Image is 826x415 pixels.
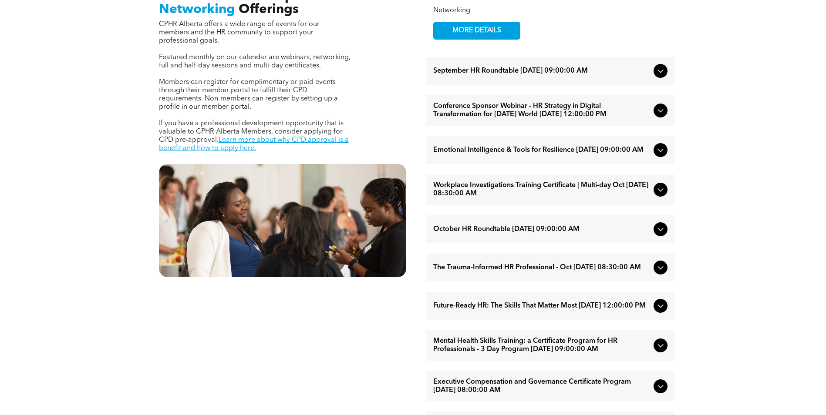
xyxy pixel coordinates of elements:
[159,21,320,44] span: CPHR Alberta offers a wide range of events for our members and the HR community to support your p...
[433,337,650,354] span: Mental Health Skills Training: a Certificate Program for HR Professionals - 3 Day Program [DATE] ...
[433,67,650,75] span: September HR Roundtable [DATE] 09:00:00 AM
[159,137,349,152] a: Learn more about why CPD approval is a benefit and how to apply here.
[433,264,650,272] span: The Trauma-Informed HR Professional - Oct [DATE] 08:30:00 AM
[159,54,351,69] span: Featured monthly on our calendar are webinars, networking, full and half-day sessions and multi-d...
[433,102,650,119] span: Conference Sponsor Webinar - HR Strategy in Digital Transformation for [DATE] World [DATE] 12:00:...
[433,146,650,154] span: Emotional Intelligence & Tools for Resilience [DATE] 09:00:00 AM
[433,225,650,234] span: October HR Roundtable [DATE] 09:00:00 AM
[159,120,344,144] span: If you have a professional development opportunity that is valuable to CPHR Alberta Members, cons...
[442,22,511,39] span: MORE DETAILS
[433,302,650,310] span: Future-Ready HR: The Skills That Matter Most [DATE] 12:00:00 PM
[433,378,650,395] span: Executive Compensation and Governance Certificate Program [DATE] 08:00:00 AM
[159,79,338,110] span: Members can register for complimentary or paid events through their member portal to fulfill thei...
[433,22,520,40] a: MORE DETAILS
[433,7,668,15] div: Networking
[239,3,299,16] span: Offerings
[159,3,235,16] span: Networking
[433,181,650,198] span: Workplace Investigations Training Certificate | Multi-day Oct [DATE] 08:30:00 AM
